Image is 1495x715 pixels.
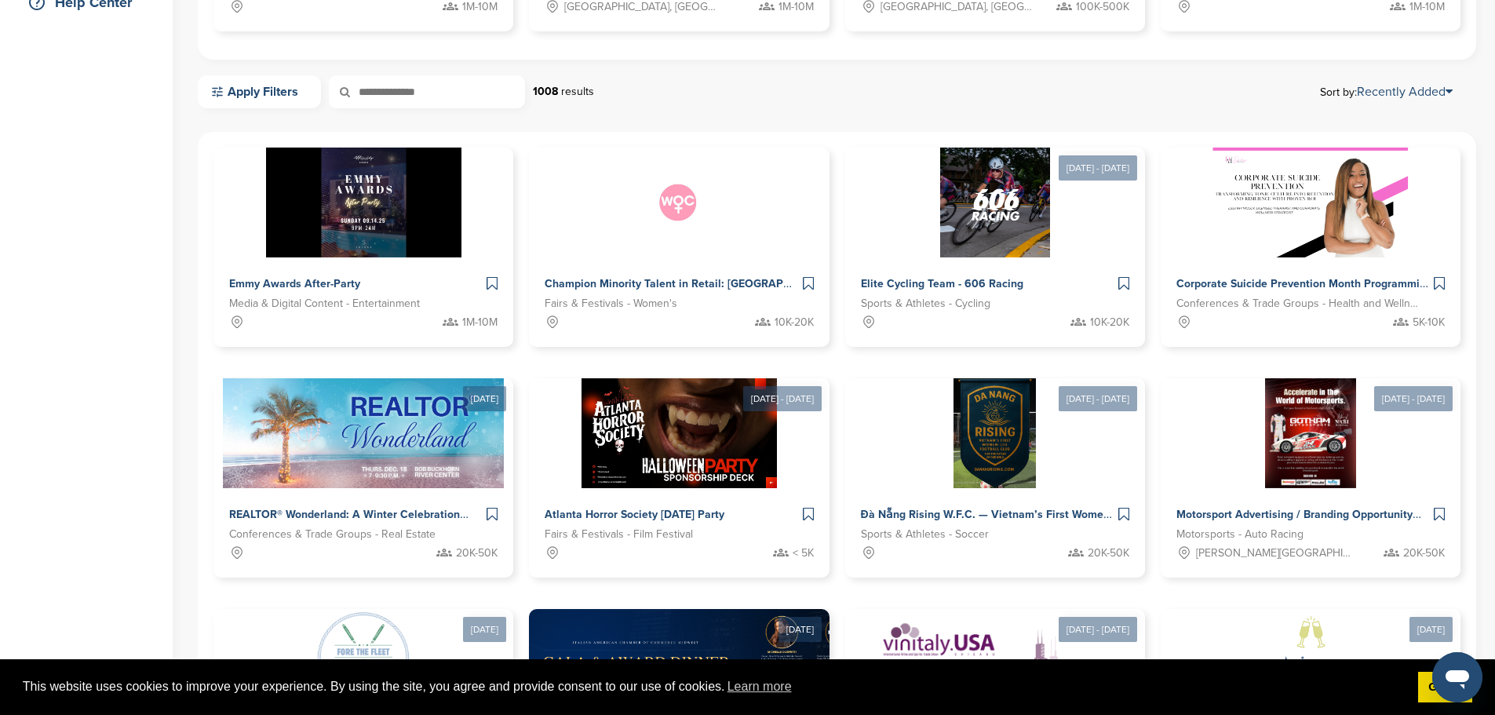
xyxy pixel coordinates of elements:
div: [DATE] - [DATE] [1059,386,1137,411]
span: results [561,85,594,98]
span: Champion Minority Talent in Retail: [GEOGRAPHIC_DATA], [GEOGRAPHIC_DATA] & [GEOGRAPHIC_DATA] 2025 [545,277,1114,290]
img: Sponsorpitch & [266,148,461,257]
img: Sponsorpitch & [582,378,777,488]
a: dismiss cookie message [1418,672,1472,703]
span: Fairs & Festivals - Women's [545,295,677,312]
div: [DATE] [463,386,506,411]
span: REALTOR® Wonderland: A Winter Celebration [229,508,460,521]
a: Apply Filters [198,75,321,108]
span: Elite Cycling Team - 606 Racing [861,277,1023,290]
img: Sponsorpitch & [954,378,1036,488]
a: [DATE] - [DATE] Sponsorpitch & Motorsport Advertising / Branding Opportunity Motorsports - Auto R... [1161,353,1460,578]
div: [DATE] - [DATE] [743,386,822,411]
div: [DATE] [1409,617,1453,642]
span: Đà Nẵng Rising W.F.C. — Vietnam’s First Women-Led Football Club [861,508,1202,521]
span: 10K-20K [1090,314,1129,331]
span: Atlanta Horror Society [DATE] Party [545,508,724,521]
span: Sort by: [1320,86,1453,98]
span: Motorsport Advertising / Branding Opportunity [1176,508,1413,521]
span: 20K-50K [456,545,498,562]
a: [DATE] - [DATE] Sponsorpitch & Atlanta Horror Society [DATE] Party Fairs & Festivals - Film Festi... [529,353,829,578]
strong: 1008 [533,85,558,98]
span: Sports & Athletes - Cycling [861,295,990,312]
span: Fairs & Festivals - Film Festival [545,526,693,543]
span: Emmy Awards After-Party [229,277,360,290]
div: [DATE] - [DATE] [1374,386,1453,411]
iframe: Button to launch messaging window [1432,652,1482,702]
span: < 5K [793,545,814,562]
img: Sponsorpitch & [1212,148,1408,257]
span: 10K-20K [775,314,814,331]
a: Sponsorpitch & Champion Minority Talent in Retail: [GEOGRAPHIC_DATA], [GEOGRAPHIC_DATA] & [GEOGRA... [529,148,829,347]
span: 20K-50K [1403,545,1445,562]
img: Sponsorpitch & [940,148,1050,257]
span: Motorsports - Auto Racing [1176,526,1304,543]
span: 5K-10K [1413,314,1445,331]
div: [DATE] [463,617,506,642]
div: [DATE] [778,617,822,642]
a: learn more about cookies [725,675,794,699]
span: 1M-10M [462,314,498,331]
span: 20K-50K [1088,545,1129,562]
div: [DATE] - [DATE] [1059,617,1137,642]
span: Sports & Athletes - Soccer [861,526,989,543]
a: [DATE] - [DATE] Sponsorpitch & Elite Cycling Team - 606 Racing Sports & Athletes - Cycling 10K-20K [845,122,1145,347]
span: [PERSON_NAME][GEOGRAPHIC_DATA][PERSON_NAME], [GEOGRAPHIC_DATA], [GEOGRAPHIC_DATA], [GEOGRAPHIC_DA... [1196,545,1351,562]
span: Conferences & Trade Groups - Health and Wellness [1176,295,1421,312]
img: Sponsorpitch & [1265,378,1355,488]
span: Media & Digital Content - Entertainment [229,295,420,312]
span: Conferences & Trade Groups - Real Estate [229,526,436,543]
div: [DATE] - [DATE] [1059,155,1137,181]
a: [DATE] - [DATE] Sponsorpitch & Đà Nẵng Rising W.F.C. — Vietnam’s First Women-Led Football Club Sp... [845,353,1145,578]
a: Sponsorpitch & Corporate Suicide Prevention Month Programming with [PERSON_NAME] Conferences & Tr... [1161,148,1460,347]
a: Recently Added [1357,84,1453,100]
span: This website uses cookies to improve your experience. By using the site, you agree and provide co... [23,675,1406,699]
img: Sponsorpitch & [624,148,734,257]
img: Sponsorpitch & [223,378,504,488]
a: [DATE] Sponsorpitch & REALTOR® Wonderland: A Winter Celebration Conferences & Trade Groups - Real... [213,353,513,578]
a: Sponsorpitch & Emmy Awards After-Party Media & Digital Content - Entertainment 1M-10M [213,148,513,347]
